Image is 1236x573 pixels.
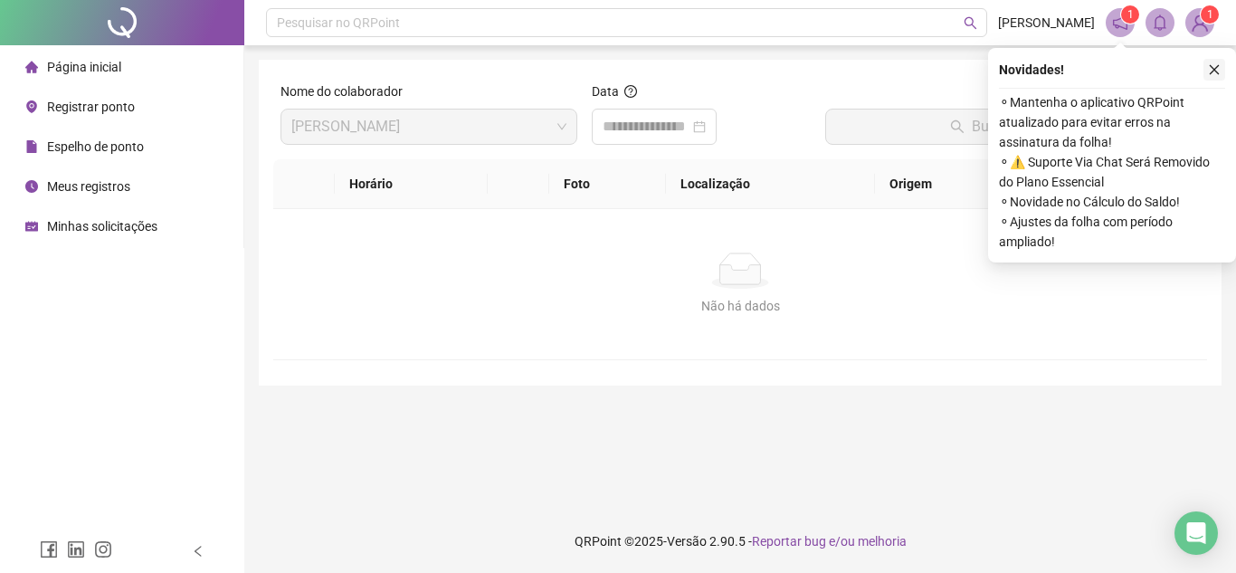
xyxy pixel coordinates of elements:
th: Origem [875,159,1026,209]
span: LUCAS DOS SANTOS SALES [291,110,566,144]
span: ⚬ Novidade no Cálculo do Saldo! [999,192,1225,212]
span: 1 [1127,8,1134,21]
div: Não há dados [295,296,1185,316]
span: environment [25,100,38,113]
button: Buscar registros [825,109,1200,145]
div: Open Intercom Messenger [1174,511,1218,555]
span: Versão [667,534,707,549]
sup: 1 [1121,5,1139,24]
span: file [25,140,38,153]
span: 1 [1207,8,1213,21]
footer: QRPoint © 2025 - 2.90.5 - [244,510,1236,573]
span: Data [592,84,619,99]
span: Reportar bug e/ou melhoria [752,534,907,549]
span: ⚬ ⚠️ Suporte Via Chat Será Removido do Plano Essencial [999,152,1225,192]
span: Novidades ! [999,60,1064,80]
span: question-circle [624,85,637,98]
span: Espelho de ponto [47,139,144,154]
span: Meus registros [47,179,130,194]
th: Localização [666,159,875,209]
span: Registrar ponto [47,100,135,114]
img: 91060 [1186,9,1213,36]
span: linkedin [67,540,85,559]
span: Minhas solicitações [47,219,157,234]
span: bell [1152,14,1168,31]
span: left [192,545,204,558]
span: notification [1112,14,1128,31]
sup: Atualize o seu contato no menu Meus Dados [1201,5,1219,24]
span: ⚬ Mantenha o aplicativo QRPoint atualizado para evitar erros na assinatura da folha! [999,92,1225,152]
th: Horário [335,159,489,209]
span: instagram [94,540,112,559]
span: [PERSON_NAME] [998,13,1095,33]
span: schedule [25,220,38,233]
span: facebook [40,540,58,559]
label: Nome do colaborador [280,81,414,101]
span: search [964,16,977,30]
span: Página inicial [47,60,121,74]
span: ⚬ Ajustes da folha com período ampliado! [999,212,1225,252]
span: clock-circle [25,180,38,193]
span: home [25,61,38,73]
th: Foto [549,159,666,209]
span: close [1208,63,1221,76]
